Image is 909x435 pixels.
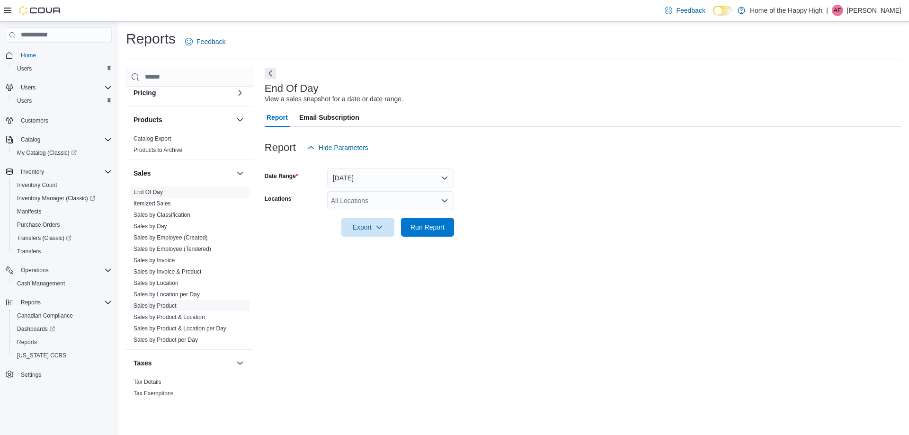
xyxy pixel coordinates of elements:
a: Sales by Product & Location per Day [134,325,226,332]
button: Inventory [17,166,48,178]
span: Users [17,97,32,105]
p: | [826,5,828,16]
button: Settings [2,368,116,382]
a: Users [13,63,36,74]
button: Manifests [9,205,116,218]
span: Users [17,65,32,72]
a: Home [17,50,40,61]
h3: Products [134,115,162,124]
span: Sales by Classification [134,211,190,219]
span: Dashboards [13,323,112,335]
span: Purchase Orders [13,219,112,231]
button: Hide Parameters [303,138,372,157]
button: Operations [2,264,116,277]
a: Sales by Location per Day [134,291,200,298]
a: Sales by Product & Location [134,314,205,320]
a: Users [13,95,36,107]
a: Settings [17,369,45,381]
a: Itemized Sales [134,200,171,207]
span: [US_STATE] CCRS [17,352,66,359]
a: Sales by Day [134,223,167,230]
button: Pricing [134,88,232,98]
button: Open list of options [441,197,448,204]
button: Cash Management [9,277,116,290]
span: Reports [13,337,112,348]
div: Sales [126,186,253,349]
span: Settings [17,369,112,381]
span: Inventory Manager (Classic) [17,195,95,202]
span: Sales by Invoice & Product [134,268,201,275]
span: Operations [17,265,112,276]
h1: Reports [126,29,176,48]
a: Feedback [181,32,229,51]
a: Reports [13,337,41,348]
a: Dashboards [9,322,116,336]
a: Manifests [13,206,45,217]
a: Purchase Orders [13,219,64,231]
button: Users [9,62,116,75]
span: Canadian Compliance [17,312,73,320]
button: Operations [17,265,53,276]
nav: Complex example [6,44,112,406]
div: Taxes [126,376,253,403]
a: Sales by Employee (Created) [134,234,208,241]
span: Washington CCRS [13,350,112,361]
div: Products [126,133,253,160]
span: Sales by Employee (Created) [134,234,208,241]
span: Reports [17,338,37,346]
button: Purchase Orders [9,218,116,231]
div: View a sales snapshot for a date or date range. [265,94,403,104]
span: Reports [21,299,41,306]
span: Sales by Invoice [134,257,175,264]
h3: Taxes [134,358,152,368]
img: Cova [19,6,62,15]
a: Feedback [661,1,709,20]
span: Inventory [17,166,112,178]
a: Inventory Manager (Classic) [13,193,99,204]
button: [DATE] [327,169,454,187]
button: Inventory [2,165,116,178]
h3: Sales [134,169,151,178]
span: Reports [17,297,112,308]
span: Feedback [676,6,705,15]
span: Canadian Compliance [13,310,112,321]
div: Alyssa Evans [832,5,843,16]
span: Inventory Count [13,179,112,191]
a: Customers [17,115,52,126]
span: Sales by Location [134,279,178,287]
span: Purchase Orders [17,221,60,229]
span: Customers [17,114,112,126]
button: Export [341,218,394,237]
label: Date Range [265,172,298,180]
span: Tax Exemptions [134,390,174,397]
span: Transfers (Classic) [17,234,71,242]
a: Inventory Manager (Classic) [9,192,116,205]
h3: End Of Day [265,83,319,94]
h3: Report [265,142,296,153]
span: Operations [21,266,49,274]
button: Users [17,82,39,93]
a: [US_STATE] CCRS [13,350,70,361]
span: End Of Day [134,188,163,196]
button: Sales [234,168,246,179]
a: Tax Details [134,379,161,385]
p: [PERSON_NAME] [847,5,901,16]
span: Transfers (Classic) [13,232,112,244]
span: Manifests [17,208,41,215]
a: Catalog Export [134,135,171,142]
button: Products [134,115,232,124]
span: Dashboards [17,325,55,333]
span: AE [834,5,841,16]
button: Catalog [2,133,116,146]
span: Inventory Manager (Classic) [13,193,112,204]
button: Sales [134,169,232,178]
input: Dark Mode [713,6,733,16]
span: Inventory [21,168,44,176]
span: Users [21,84,36,91]
span: Settings [21,371,41,379]
span: Run Report [410,222,445,232]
